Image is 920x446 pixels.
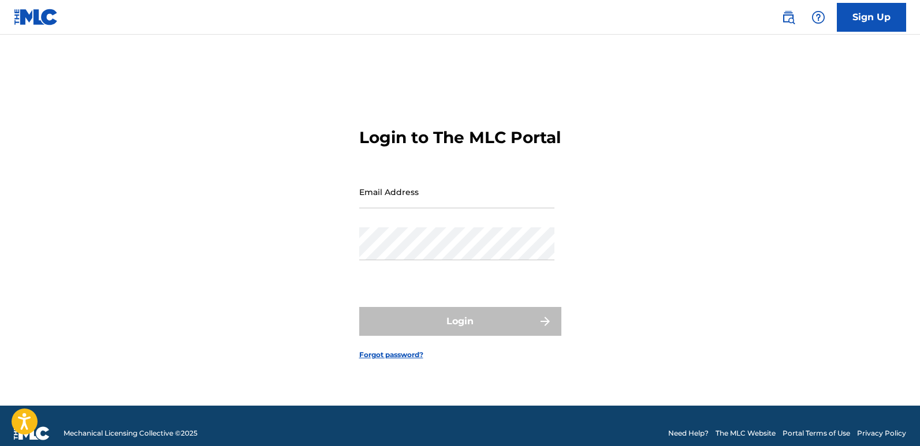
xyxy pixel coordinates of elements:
[783,428,850,438] a: Portal Terms of Use
[777,6,800,29] a: Public Search
[64,428,198,438] span: Mechanical Licensing Collective © 2025
[14,426,50,440] img: logo
[668,428,709,438] a: Need Help?
[359,128,561,148] h3: Login to The MLC Portal
[807,6,830,29] div: Help
[716,428,776,438] a: The MLC Website
[811,10,825,24] img: help
[837,3,906,32] a: Sign Up
[857,428,906,438] a: Privacy Policy
[14,9,58,25] img: MLC Logo
[359,350,423,360] a: Forgot password?
[781,10,795,24] img: search
[862,391,920,446] iframe: Chat Widget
